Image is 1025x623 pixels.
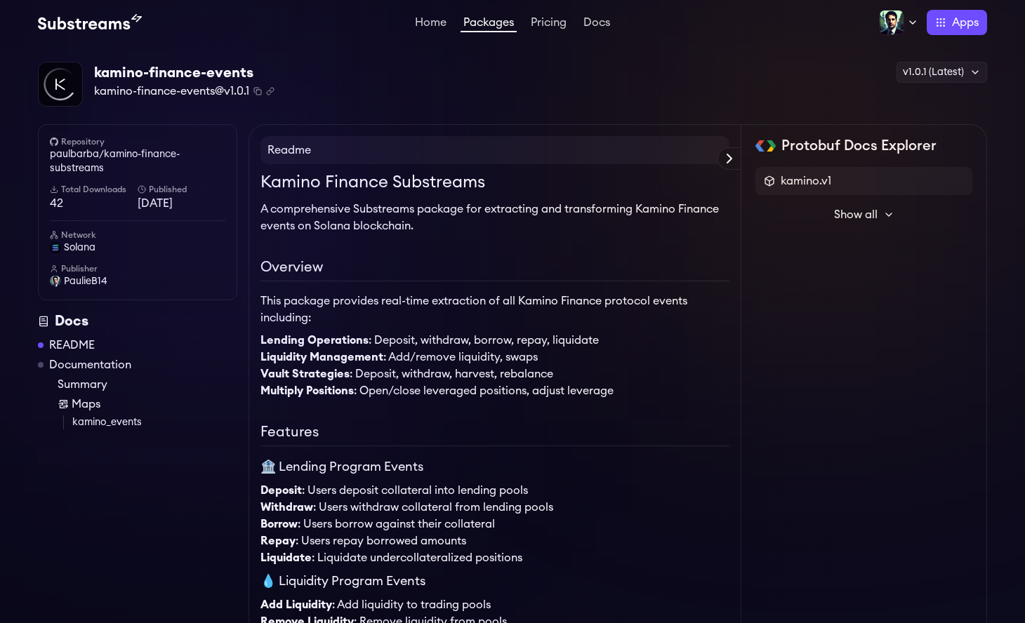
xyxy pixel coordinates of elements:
[581,17,613,31] a: Docs
[260,457,729,476] h3: 🏦 Lending Program Events
[64,274,107,288] span: PaulieB14
[260,201,729,234] p: A comprehensive Substreams package for extracting and transforming Kamino Finance events on Solan...
[260,532,729,549] li: : Users repay borrowed amounts
[260,485,302,496] strong: Deposit
[260,502,313,513] strong: Withdraw
[260,552,312,563] strong: Liquidate
[260,335,369,346] strong: Lending Operations
[50,138,58,146] img: github
[94,83,249,100] span: kamino-finance-events@v1.0.1
[94,63,275,83] div: kamino-finance-events
[412,17,449,31] a: Home
[49,356,131,373] a: Documentation
[138,184,225,195] h6: Published
[528,17,569,31] a: Pricing
[897,62,987,83] div: v1.0.1 (Latest)
[50,195,138,212] span: 42
[39,62,82,106] img: Package Logo
[50,241,225,255] a: solana
[260,170,729,195] h1: Kamino Finance Substreams
[58,396,237,413] a: Maps
[260,351,383,363] strong: Liquidity Management
[755,140,776,152] img: Protobuf
[58,376,237,393] a: Summary
[260,596,729,613] li: : Add liquidity to trading pools
[260,368,350,380] strong: Vault Strategies
[461,17,517,32] a: Packages
[260,599,332,610] strong: Add Liquidity
[50,184,138,195] h6: Total Downloads
[64,241,95,255] span: solana
[781,136,937,156] h2: Protobuf Docs Explorer
[72,415,237,429] a: kamino_events
[50,274,225,288] a: PaulieB14
[879,10,904,35] img: Profile
[260,349,729,366] li: : Add/remove liquidity, swaps
[50,242,61,253] img: solana
[952,14,979,31] span: Apps
[50,276,61,287] img: User Avatar
[266,87,275,95] button: Copy .spkg link to clipboard
[260,482,729,499] li: : Users deposit collateral into lending pools
[260,385,354,396] strong: Multiply Positions
[260,136,729,164] h4: Readme
[755,201,972,229] button: Show all
[781,173,831,189] span: kamino.v1
[260,366,729,382] li: : Deposit, withdraw, harvest, rebalance
[260,518,298,530] strong: Borrow
[49,337,95,354] a: README
[38,14,142,31] img: Substream's logo
[50,136,225,147] h6: Repository
[260,499,729,516] li: : Users withdraw collateral from lending pools
[260,422,729,446] h2: Features
[260,549,729,566] li: : Liquidate undercollateralized positions
[58,398,69,410] img: Map icon
[253,87,262,95] button: Copy package name and version
[260,293,729,326] p: This package provides real-time extraction of all Kamino Finance protocol events including:
[260,535,296,547] strong: Repay
[38,311,237,331] div: Docs
[260,516,729,532] li: : Users borrow against their collateral
[50,147,225,175] a: paulbarba/kamino-finance-substreams
[50,263,225,274] h6: Publisher
[260,332,729,349] li: : Deposit, withdraw, borrow, repay, liquidate
[834,206,878,223] span: Show all
[138,195,225,212] span: [DATE]
[260,257,729,281] h2: Overview
[260,572,729,591] h3: 💧 Liquidity Program Events
[50,229,225,241] h6: Network
[260,382,729,399] li: : Open/close leveraged positions, adjust leverage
